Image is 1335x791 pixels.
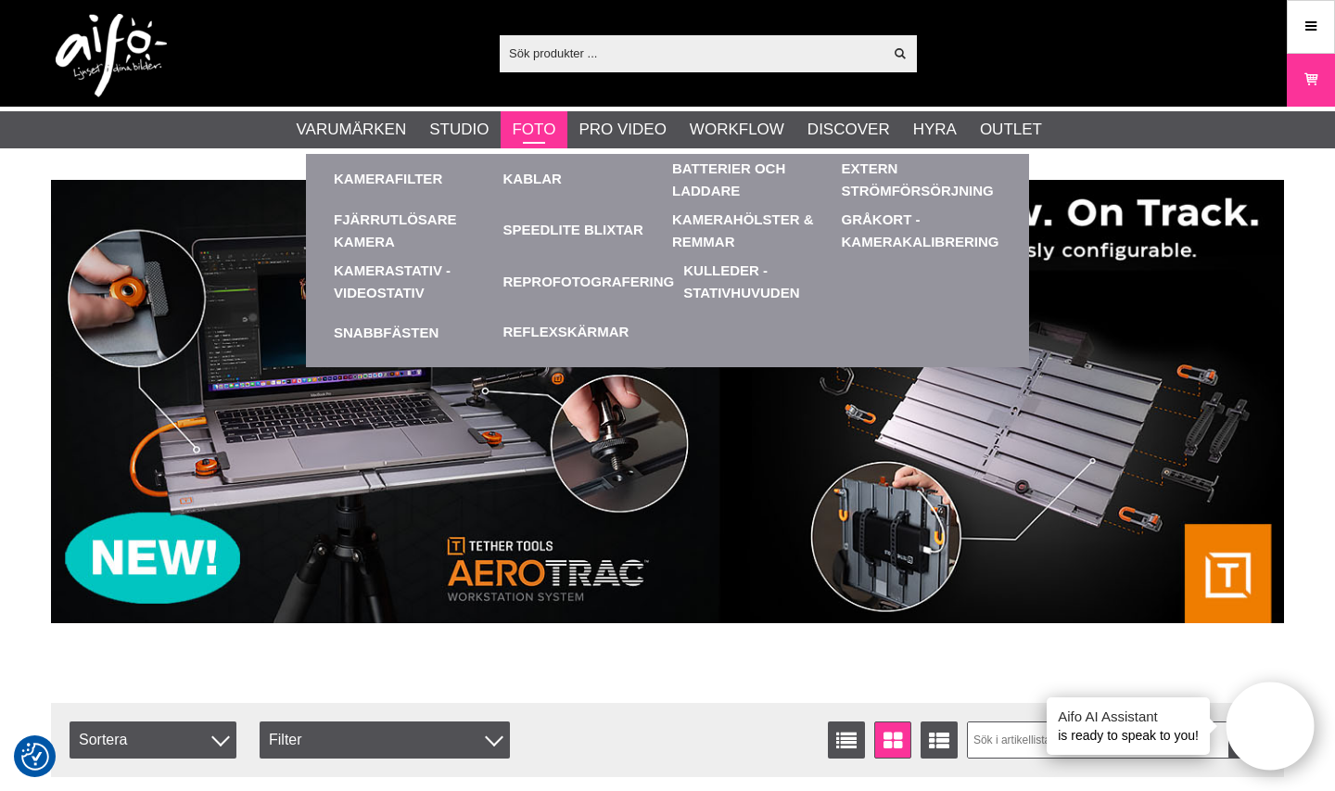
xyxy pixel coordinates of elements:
[578,118,666,142] a: Pro Video
[500,39,883,67] input: Sök produkter ...
[828,721,865,759] a: Listvisning
[51,180,1284,623] img: Annons:007 banner-header-aerotrac-1390x500.jpg
[672,205,833,256] a: Kamerahölster & Remmar
[334,205,494,256] a: Fjärrutlösare Kamera
[503,322,629,343] a: Reflexskärmar
[690,118,784,142] a: Workflow
[429,118,489,142] a: Studio
[874,721,911,759] a: Fönstervisning
[70,721,236,759] span: Sortera
[1058,707,1199,726] h4: Aifo AI Assistant
[297,118,407,142] a: Varumärken
[842,154,1002,205] a: Extern Strömförsörjning
[56,14,167,97] img: logo.png
[913,118,957,142] a: Hyra
[683,256,844,307] a: Kulleder - Stativhuvuden
[921,721,958,759] a: Utökad listvisning
[21,743,49,771] img: Revisit consent button
[967,721,1266,759] input: Sök i artikellista ...
[334,256,494,307] a: Kamerastativ - Videostativ
[334,169,442,190] a: Kamerafilter
[503,256,675,307] a: Reprofotografering
[1047,697,1210,755] div: is ready to speak to you!
[260,721,510,759] div: Filter
[21,740,49,773] button: Samtyckesinställningar
[503,169,562,190] a: Kablar
[334,307,494,358] a: Snabbfästen
[980,118,1042,142] a: Outlet
[842,205,1002,256] a: Gråkort - Kamerakalibrering
[503,220,643,241] a: Speedlite Blixtar
[807,118,890,142] a: Discover
[672,154,833,205] a: Batterier och Laddare
[512,118,555,142] a: Foto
